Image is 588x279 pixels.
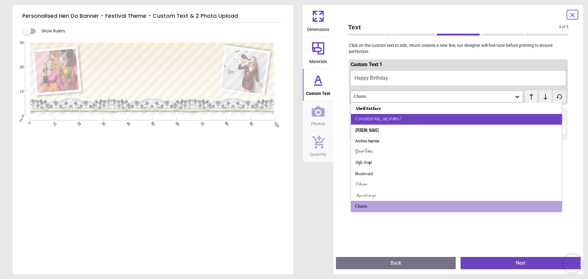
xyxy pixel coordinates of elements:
[12,89,24,94] span: 10
[355,138,379,144] div: Archivo Narrow
[355,116,401,123] div: [PERSON_NAME]
[303,5,334,37] button: Dimensions
[563,254,582,273] iframe: Brevo live chat
[355,127,379,133] div: [PERSON_NAME]
[355,193,375,199] div: Imperial Script
[355,182,367,188] div: Whisper
[307,24,329,33] span: Dimensions
[351,70,566,86] button: Happy Birthday
[303,101,334,131] button: Photos
[303,131,334,162] button: Quantity
[306,88,330,97] span: Custom Text
[343,43,574,55] p: Click on the custom text to edit, return creates a new line, our designer will fine tune before p...
[336,257,456,269] button: Back
[22,10,283,23] h5: Personalised Hen Do Banner - Festival Theme - Custom Text & 2 Photo Upload
[348,23,559,32] span: Text
[353,94,514,99] div: Chums
[355,105,381,111] div: Abril Fatface
[355,149,373,155] div: Great Vibes
[27,28,293,35] div: Show Rulers
[12,114,24,119] span: 0
[303,69,334,101] button: Custom Text
[309,56,327,65] span: Materials
[355,160,372,166] div: Style Script
[355,203,367,209] div: Chums
[355,171,373,177] div: Boulevard
[12,40,24,46] span: 30
[351,62,382,67] span: Custom Text 1
[461,257,581,269] button: Next
[303,37,334,69] button: Materials
[310,149,326,158] span: Quantity
[12,65,24,70] span: 20
[559,25,568,30] span: 3 of 5
[311,118,325,127] span: Photos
